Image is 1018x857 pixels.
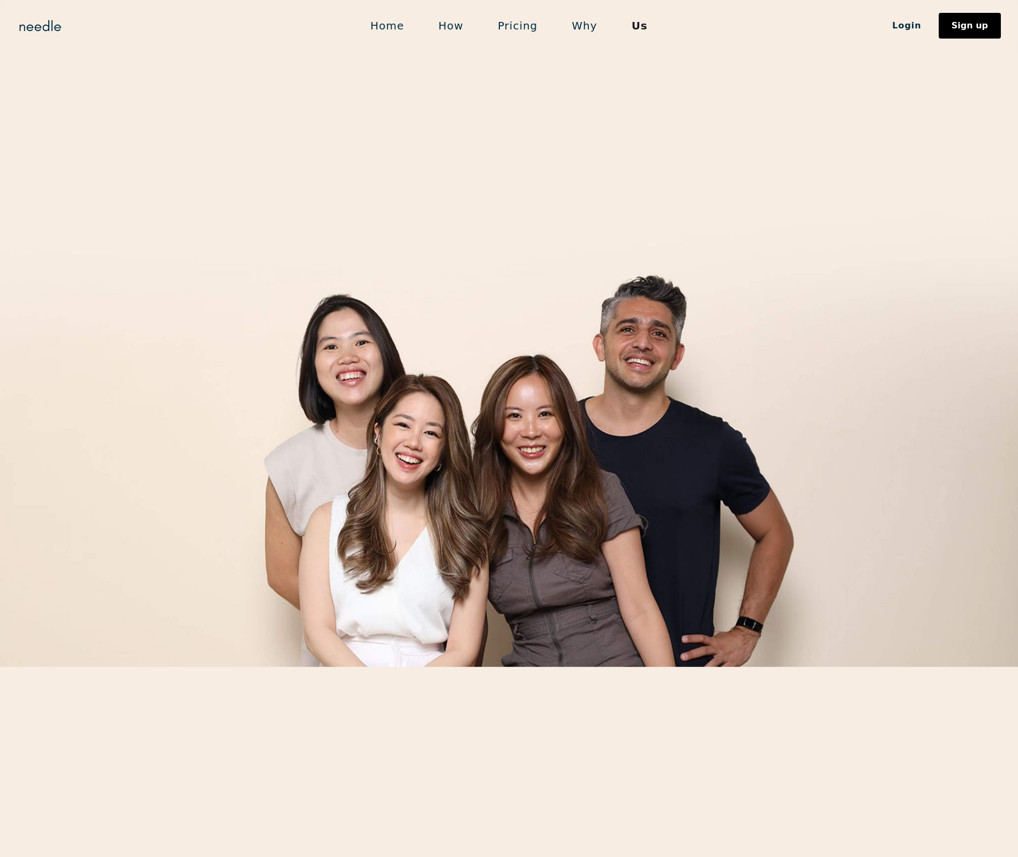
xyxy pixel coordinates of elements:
[615,14,665,37] a: Us
[481,14,555,37] a: Pricing
[952,21,988,30] div: Sign up
[555,14,614,37] a: Why
[875,17,939,35] a: Login
[939,13,1001,39] a: Sign up
[353,14,421,37] a: Home
[421,14,481,37] a: How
